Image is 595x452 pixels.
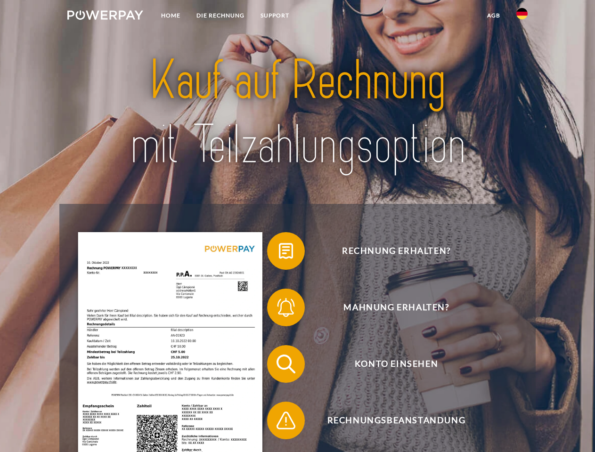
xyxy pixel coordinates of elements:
a: SUPPORT [253,7,297,24]
img: qb_search.svg [274,352,298,376]
a: Home [153,7,188,24]
button: Rechnung erhalten? [267,232,512,270]
img: qb_warning.svg [274,409,298,432]
a: agb [479,7,508,24]
a: DIE RECHNUNG [188,7,253,24]
img: logo-powerpay-white.svg [67,10,143,20]
span: Konto einsehen [281,345,512,383]
img: qb_bell.svg [274,296,298,319]
span: Mahnung erhalten? [281,289,512,326]
span: Rechnungsbeanstandung [281,402,512,439]
button: Konto einsehen [267,345,512,383]
span: Rechnung erhalten? [281,232,512,270]
img: title-powerpay_de.svg [90,45,505,180]
img: de [516,8,528,19]
img: qb_bill.svg [274,239,298,263]
button: Rechnungsbeanstandung [267,402,512,439]
button: Mahnung erhalten? [267,289,512,326]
